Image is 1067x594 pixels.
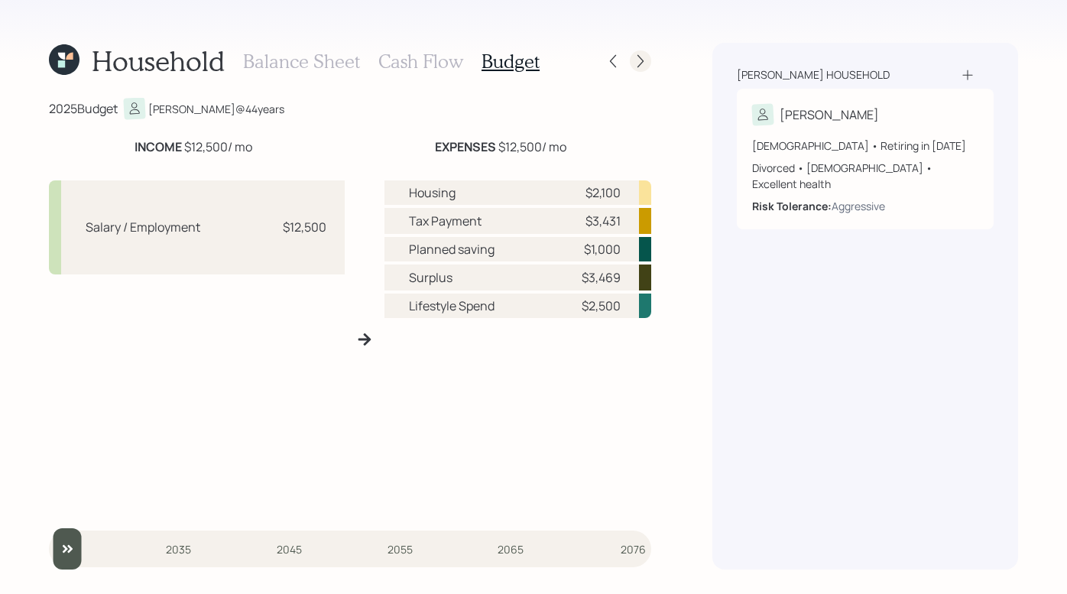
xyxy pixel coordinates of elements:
div: $12,500 / mo [135,138,252,156]
div: [PERSON_NAME] household [737,67,890,83]
div: $2,100 [585,183,621,202]
div: Salary / Employment [86,218,200,236]
div: $12,500 / mo [435,138,566,156]
div: $3,431 [585,212,621,230]
div: Aggressive [832,198,885,214]
div: $3,469 [582,268,621,287]
div: Planned saving [409,240,495,258]
h3: Cash Flow [378,50,463,73]
div: $12,500 [283,218,326,236]
h3: Budget [482,50,540,73]
div: Housing [409,183,456,202]
div: Surplus [409,268,452,287]
div: [DEMOGRAPHIC_DATA] • Retiring in [DATE] [752,138,978,154]
div: [PERSON_NAME] [780,105,879,124]
h1: Household [92,44,225,77]
div: 2025 Budget [49,99,118,118]
h3: Balance Sheet [243,50,360,73]
div: $2,500 [582,297,621,315]
div: Tax Payment [409,212,482,230]
b: EXPENSES [435,138,496,155]
div: $1,000 [584,240,621,258]
div: Lifestyle Spend [409,297,495,315]
b: INCOME [135,138,182,155]
div: [PERSON_NAME] @ 44 years [148,101,284,117]
b: Risk Tolerance: [752,199,832,213]
div: Divorced • [DEMOGRAPHIC_DATA] • Excellent health [752,160,978,192]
